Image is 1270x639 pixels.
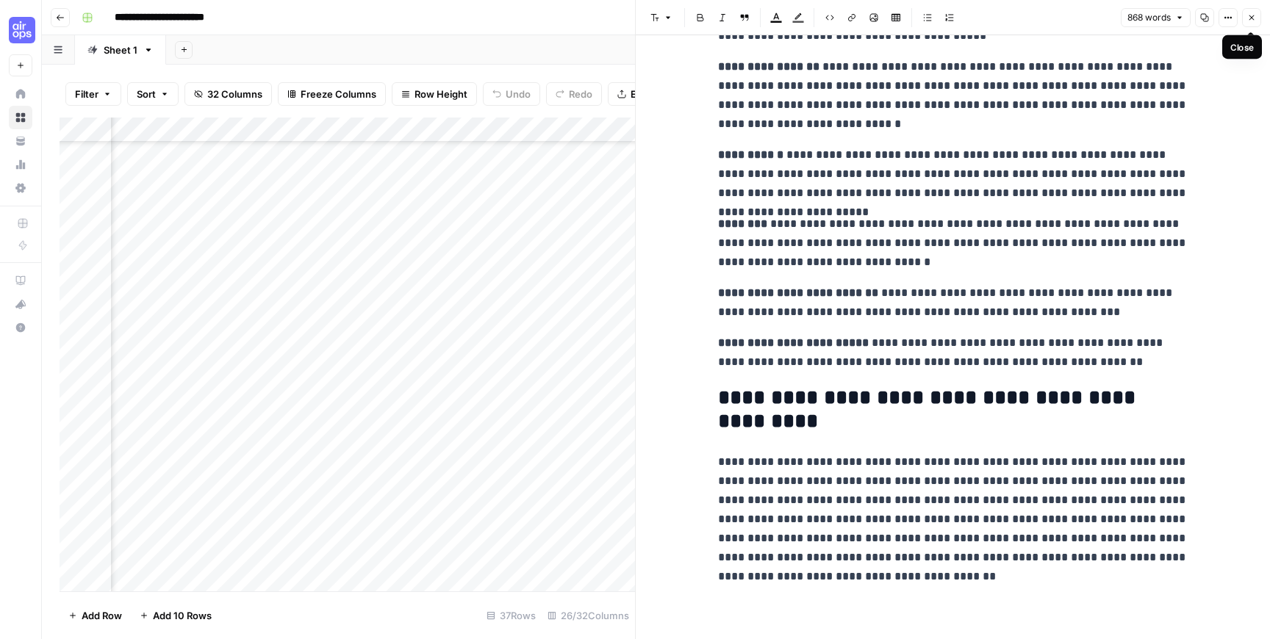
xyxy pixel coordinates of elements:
[9,176,32,200] a: Settings
[60,604,131,627] button: Add Row
[608,82,692,106] button: Export CSV
[9,12,32,48] button: Workspace: Cohort 4
[75,87,98,101] span: Filter
[415,87,467,101] span: Row Height
[483,82,540,106] button: Undo
[65,82,121,106] button: Filter
[569,87,592,101] span: Redo
[1127,11,1171,24] span: 868 words
[542,604,635,627] div: 26/32 Columns
[82,608,122,623] span: Add Row
[9,82,32,106] a: Home
[9,153,32,176] a: Usage
[10,293,32,315] div: What's new?
[9,292,32,316] button: What's new?
[137,87,156,101] span: Sort
[506,87,531,101] span: Undo
[392,82,477,106] button: Row Height
[131,604,220,627] button: Add 10 Rows
[9,129,32,153] a: Your Data
[153,608,212,623] span: Add 10 Rows
[9,106,32,129] a: Browse
[127,82,179,106] button: Sort
[1121,8,1191,27] button: 868 words
[301,87,376,101] span: Freeze Columns
[9,269,32,292] a: AirOps Academy
[75,35,166,65] a: Sheet 1
[104,43,137,57] div: Sheet 1
[207,87,262,101] span: 32 Columns
[481,604,542,627] div: 37 Rows
[278,82,386,106] button: Freeze Columns
[546,82,602,106] button: Redo
[1230,40,1254,54] div: Close
[9,316,32,339] button: Help + Support
[184,82,272,106] button: 32 Columns
[9,17,35,43] img: Cohort 4 Logo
